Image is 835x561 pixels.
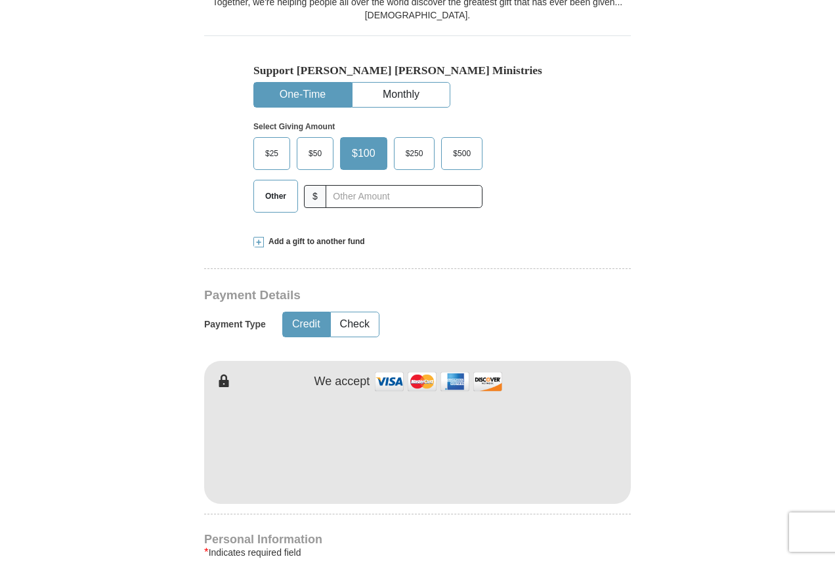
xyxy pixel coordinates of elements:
span: $ [304,185,326,208]
button: One-Time [254,83,351,107]
button: Credit [283,312,330,337]
span: $250 [399,144,430,163]
span: $50 [302,144,328,163]
h5: Support [PERSON_NAME] [PERSON_NAME] Ministries [253,64,582,77]
span: Add a gift to another fund [264,236,365,247]
h4: We accept [314,375,370,389]
span: $100 [345,144,382,163]
span: $500 [446,144,477,163]
input: Other Amount [326,185,482,208]
span: $25 [259,144,285,163]
h4: Personal Information [204,534,631,545]
button: Check [331,312,379,337]
img: credit cards accepted [373,367,504,396]
div: Indicates required field [204,545,631,560]
h5: Payment Type [204,319,266,330]
h3: Payment Details [204,288,539,303]
span: Other [259,186,293,206]
strong: Select Giving Amount [253,122,335,131]
button: Monthly [353,83,450,107]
